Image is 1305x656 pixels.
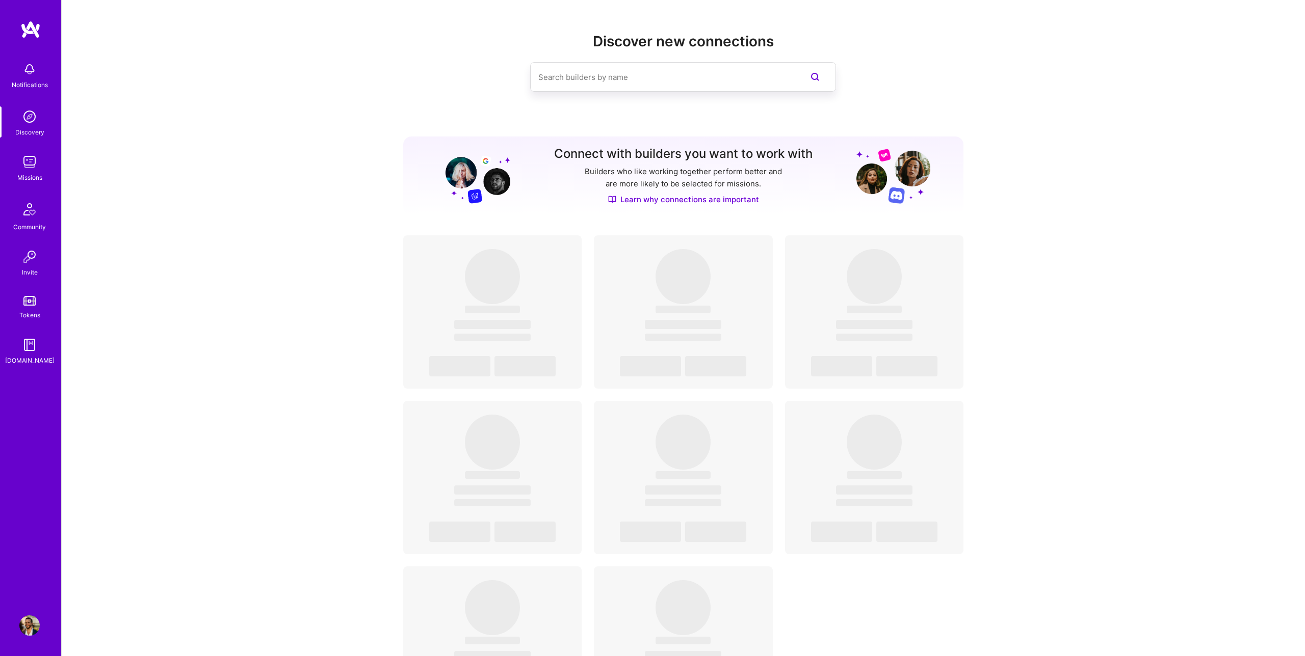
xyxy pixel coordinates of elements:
[620,356,681,376] span: ‌
[608,194,759,205] a: Learn why connections are important
[465,580,520,635] span: ‌
[41,60,91,67] div: Domain Overview
[656,637,711,644] span: ‌
[23,296,36,306] img: tokens
[22,267,38,278] div: Invite
[856,148,930,204] img: Grow your network
[656,580,711,635] span: ‌
[12,79,48,90] div: Notifications
[465,249,520,304] span: ‌
[5,355,55,366] div: [DOMAIN_NAME]
[847,306,902,313] span: ‌
[836,320,912,329] span: ‌
[645,485,721,495] span: ‌
[656,415,711,470] span: ‌
[29,16,50,24] div: v 4.0.24
[554,147,813,161] h3: Connect with builders you want to work with
[620,522,681,542] span: ‌
[20,20,41,39] img: logo
[114,60,168,67] div: Keywords by Traffic
[19,310,40,320] div: Tokens
[836,499,912,506] span: ‌
[17,615,42,636] a: User Avatar
[494,522,556,542] span: ‌
[13,222,46,232] div: Community
[847,471,902,479] span: ‌
[645,320,721,329] span: ‌
[809,71,821,83] i: icon SearchPurple
[30,59,38,67] img: tab_domain_overview_orange.svg
[811,522,872,542] span: ‌
[656,471,711,479] span: ‌
[847,415,902,470] span: ‌
[16,16,24,24] img: logo_orange.svg
[454,334,531,341] span: ‌
[876,522,937,542] span: ‌
[656,249,711,304] span: ‌
[19,59,40,79] img: bell
[876,356,937,376] span: ‌
[454,499,531,506] span: ‌
[19,247,40,267] img: Invite
[811,356,872,376] span: ‌
[19,106,40,127] img: discovery
[454,320,531,329] span: ‌
[465,306,520,313] span: ‌
[103,59,111,67] img: tab_keywords_by_traffic_grey.svg
[494,356,556,376] span: ‌
[538,64,787,90] input: Search builders by name
[436,148,510,204] img: Grow your network
[583,166,784,190] p: Builders who like working together perform better and are more likely to be selected for missions.
[19,615,40,636] img: User Avatar
[19,152,40,172] img: teamwork
[465,637,520,644] span: ‌
[608,195,616,204] img: Discover
[429,522,490,542] span: ‌
[656,306,711,313] span: ‌
[15,127,44,138] div: Discovery
[645,499,721,506] span: ‌
[836,334,912,341] span: ‌
[685,522,746,542] span: ‌
[645,334,721,341] span: ‌
[685,356,746,376] span: ‌
[27,26,112,35] div: Domain: [DOMAIN_NAME]
[403,33,964,50] h2: Discover new connections
[836,485,912,495] span: ‌
[16,26,24,35] img: website_grey.svg
[429,356,490,376] span: ‌
[17,197,42,222] img: Community
[17,172,42,183] div: Missions
[19,335,40,355] img: guide book
[465,471,520,479] span: ‌
[454,485,531,495] span: ‌
[465,415,520,470] span: ‌
[847,249,902,304] span: ‌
